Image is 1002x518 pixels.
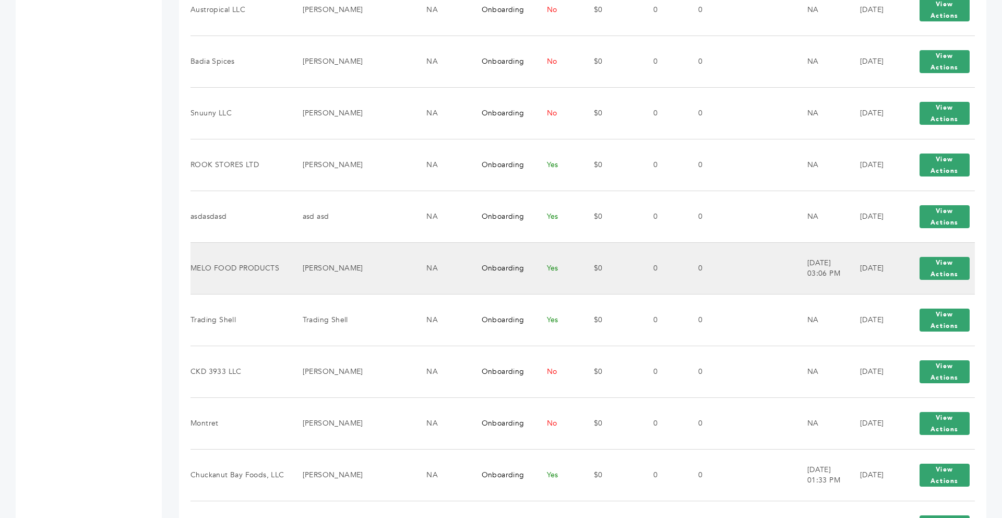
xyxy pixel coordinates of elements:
[290,294,414,346] td: Trading Shell
[920,360,970,383] button: View Actions
[794,397,847,449] td: NA
[469,294,534,346] td: Onboarding
[920,102,970,125] button: View Actions
[920,154,970,176] button: View Actions
[685,294,738,346] td: 0
[847,449,901,501] td: [DATE]
[469,346,534,397] td: Onboarding
[847,346,901,397] td: [DATE]
[190,397,290,449] td: Montret
[640,36,685,87] td: 0
[469,191,534,242] td: Onboarding
[413,242,468,294] td: NA
[190,191,290,242] td: asdasdasd
[920,50,970,73] button: View Actions
[920,205,970,228] button: View Actions
[640,294,685,346] td: 0
[920,412,970,435] button: View Actions
[469,36,534,87] td: Onboarding
[640,242,685,294] td: 0
[581,87,641,139] td: $0
[581,346,641,397] td: $0
[847,294,901,346] td: [DATE]
[847,36,901,87] td: [DATE]
[290,87,414,139] td: [PERSON_NAME]
[794,242,847,294] td: [DATE] 03:06 PM
[640,87,685,139] td: 0
[794,346,847,397] td: NA
[534,242,581,294] td: Yes
[794,191,847,242] td: NA
[469,139,534,191] td: Onboarding
[413,449,468,501] td: NA
[581,449,641,501] td: $0
[190,36,290,87] td: Badia Spices
[581,397,641,449] td: $0
[794,87,847,139] td: NA
[190,346,290,397] td: CKD 3933 LLC
[534,36,581,87] td: No
[534,294,581,346] td: Yes
[685,242,738,294] td: 0
[534,397,581,449] td: No
[847,397,901,449] td: [DATE]
[581,36,641,87] td: $0
[847,191,901,242] td: [DATE]
[640,139,685,191] td: 0
[685,449,738,501] td: 0
[413,87,468,139] td: NA
[413,346,468,397] td: NA
[413,139,468,191] td: NA
[469,397,534,449] td: Onboarding
[685,397,738,449] td: 0
[640,346,685,397] td: 0
[794,139,847,191] td: NA
[469,242,534,294] td: Onboarding
[685,191,738,242] td: 0
[847,139,901,191] td: [DATE]
[534,449,581,501] td: Yes
[847,87,901,139] td: [DATE]
[413,36,468,87] td: NA
[581,294,641,346] td: $0
[794,449,847,501] td: [DATE] 01:33 PM
[794,294,847,346] td: NA
[920,257,970,280] button: View Actions
[685,139,738,191] td: 0
[290,449,414,501] td: [PERSON_NAME]
[581,242,641,294] td: $0
[469,449,534,501] td: Onboarding
[640,449,685,501] td: 0
[794,36,847,87] td: NA
[534,346,581,397] td: No
[534,139,581,191] td: Yes
[581,191,641,242] td: $0
[685,346,738,397] td: 0
[290,139,414,191] td: [PERSON_NAME]
[190,139,290,191] td: ROOK STORES LTD
[534,191,581,242] td: Yes
[413,397,468,449] td: NA
[920,309,970,332] button: View Actions
[920,464,970,487] button: View Actions
[190,294,290,346] td: Trading Shell
[413,294,468,346] td: NA
[640,191,685,242] td: 0
[847,242,901,294] td: [DATE]
[413,191,468,242] td: NA
[290,36,414,87] td: [PERSON_NAME]
[581,139,641,191] td: $0
[290,242,414,294] td: [PERSON_NAME]
[685,87,738,139] td: 0
[190,87,290,139] td: Snuuny LLC
[685,36,738,87] td: 0
[290,397,414,449] td: [PERSON_NAME]
[290,346,414,397] td: [PERSON_NAME]
[640,397,685,449] td: 0
[290,191,414,242] td: asd asd
[190,242,290,294] td: MELO FOOD PRODUCTS
[469,87,534,139] td: Onboarding
[190,449,290,501] td: Chuckanut Bay Foods, LLC
[534,87,581,139] td: No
